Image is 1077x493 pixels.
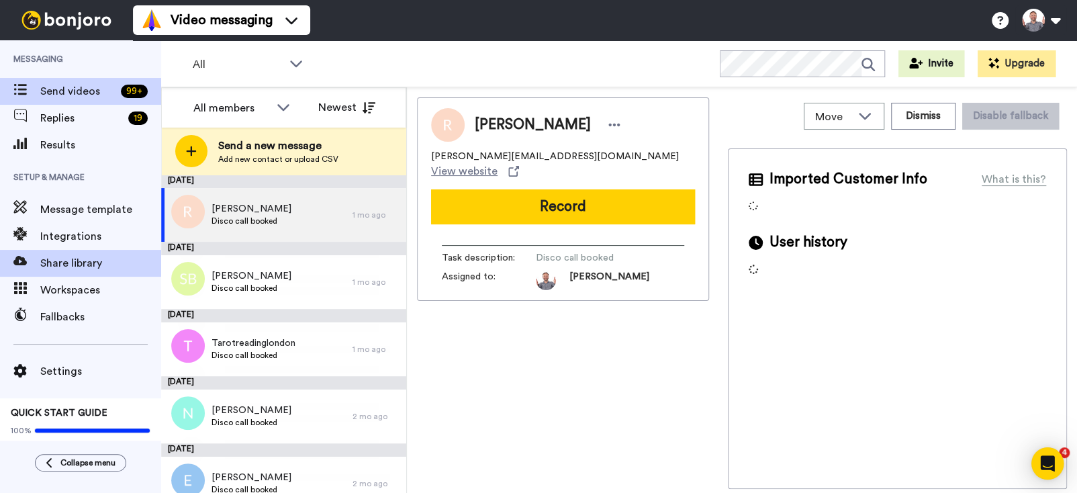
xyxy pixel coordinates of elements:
[353,411,400,422] div: 2 mo ago
[16,11,117,30] img: bj-logo-header-white.svg
[128,111,148,125] div: 19
[353,478,400,489] div: 2 mo ago
[35,454,126,472] button: Collapse menu
[212,417,291,428] span: Disco call booked
[212,283,291,294] span: Disco call booked
[898,50,964,77] button: Invite
[161,309,406,322] div: [DATE]
[1031,447,1064,480] div: Open Intercom Messenger
[212,269,291,283] span: [PERSON_NAME]
[982,171,1046,187] div: What is this?
[40,201,161,218] span: Message template
[962,103,1059,130] button: Disable fallback
[769,169,927,189] span: Imported Customer Info
[11,425,32,436] span: 100%
[353,210,400,220] div: 1 mo ago
[1059,447,1070,458] span: 4
[442,251,536,265] span: Task description :
[353,344,400,355] div: 1 mo ago
[171,329,205,363] img: t.png
[218,138,338,154] span: Send a new message
[171,396,205,430] img: n.png
[431,163,498,179] span: View website
[212,350,295,361] span: Disco call booked
[11,408,107,418] span: QUICK START GUIDE
[308,94,385,121] button: Newest
[161,376,406,390] div: [DATE]
[60,457,115,468] span: Collapse menu
[769,232,847,253] span: User history
[536,270,556,290] img: photo.jpg
[212,471,291,484] span: [PERSON_NAME]
[431,108,465,142] img: Image of Ross Bliben
[815,109,851,125] span: Move
[212,404,291,417] span: [PERSON_NAME]
[40,255,161,271] span: Share library
[161,175,406,188] div: [DATE]
[569,270,649,290] span: [PERSON_NAME]
[212,202,291,216] span: [PERSON_NAME]
[193,56,283,73] span: All
[431,189,695,224] button: Record
[442,270,536,290] span: Assigned to:
[40,110,123,126] span: Replies
[141,9,162,31] img: vm-color.svg
[40,363,161,379] span: Settings
[431,163,519,179] a: View website
[353,277,400,287] div: 1 mo ago
[218,154,338,165] span: Add new contact or upload CSV
[40,309,161,325] span: Fallbacks
[891,103,955,130] button: Dismiss
[161,242,406,255] div: [DATE]
[978,50,1056,77] button: Upgrade
[431,150,679,163] span: [PERSON_NAME][EMAIL_ADDRESS][DOMAIN_NAME]
[193,100,270,116] div: All members
[40,83,115,99] span: Send videos
[161,443,406,457] div: [DATE]
[475,115,591,135] span: [PERSON_NAME]
[40,228,161,244] span: Integrations
[121,85,148,98] div: 99 +
[536,251,663,265] span: Disco call booked
[171,262,205,296] img: sb.png
[212,337,295,350] span: Tarotreadinglondon
[212,216,291,226] span: Disco call booked
[171,195,205,228] img: r.png
[40,282,161,298] span: Workspaces
[171,11,273,30] span: Video messaging
[40,137,161,153] span: Results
